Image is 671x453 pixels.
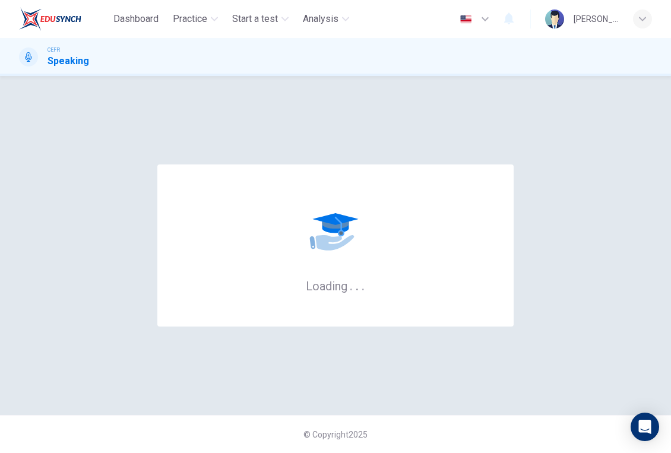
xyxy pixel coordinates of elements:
[113,12,159,26] span: Dashboard
[232,12,278,26] span: Start a test
[355,275,359,294] h6: .
[19,7,109,31] a: EduSynch logo
[168,8,223,30] button: Practice
[173,12,207,26] span: Practice
[306,278,365,293] h6: Loading
[109,8,163,30] button: Dashboard
[298,8,354,30] button: Analysis
[48,46,60,54] span: CEFR
[631,413,659,441] div: Open Intercom Messenger
[19,7,81,31] img: EduSynch logo
[574,12,619,26] div: [PERSON_NAME]
[303,12,338,26] span: Analysis
[361,275,365,294] h6: .
[227,8,293,30] button: Start a test
[545,9,564,28] img: Profile picture
[48,54,89,68] h1: Speaking
[303,430,368,439] span: © Copyright 2025
[349,275,353,294] h6: .
[458,15,473,24] img: en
